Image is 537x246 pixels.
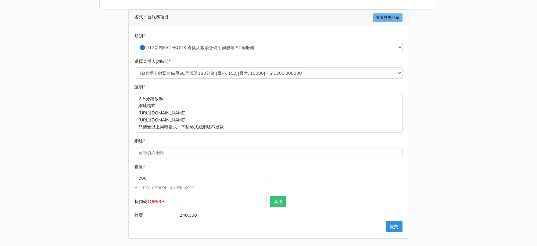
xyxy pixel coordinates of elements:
[373,13,403,22] a: 查看歷史訂單
[135,147,403,158] input: 這邊填入網址
[135,163,145,170] label: 數量
[386,221,403,232] button: 提交
[135,138,145,145] label: 網址
[270,196,286,207] button: 套用
[133,196,178,210] label: 折扣碼
[133,210,178,221] label: 收費
[135,84,145,91] label: 說明
[129,10,409,26] div: 各式平台服務項目
[148,198,164,204] span: TOP999
[135,185,194,190] small: Min: 100 - [PERSON_NAME]: 10000
[135,93,403,132] p: 2-5分鐘啟動 網址格式 [URL][DOMAIN_NAME] [URL][DOMAIN_NAME] 只接受以上兩種格式，下錯格式或網址不退款
[135,58,171,65] label: 選擇直播人數時間
[135,32,145,39] label: 類別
